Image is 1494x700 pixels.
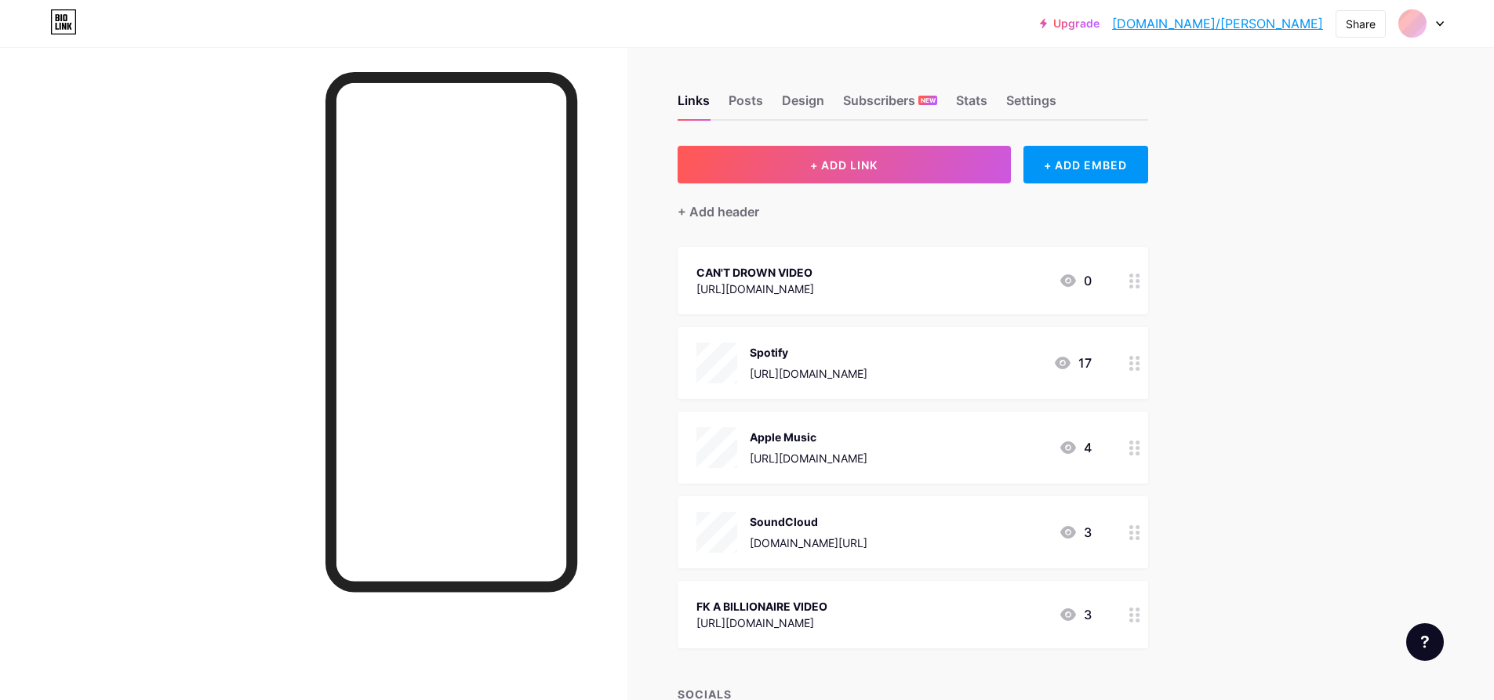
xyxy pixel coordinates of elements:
[956,91,987,119] div: Stats
[1112,14,1323,33] a: [DOMAIN_NAME]/[PERSON_NAME]
[1006,91,1056,119] div: Settings
[750,429,867,445] div: Apple Music
[750,450,867,466] div: [URL][DOMAIN_NAME]
[678,202,759,221] div: + Add header
[750,535,867,551] div: [DOMAIN_NAME][URL]
[729,91,763,119] div: Posts
[1023,146,1148,183] div: + ADD EMBED
[696,598,827,615] div: FK A BILLIONAIRE VIDEO
[696,264,814,281] div: CAN'T DROWN VIDEO
[1053,354,1092,372] div: 17
[810,158,878,172] span: + ADD LINK
[1059,523,1092,542] div: 3
[678,91,710,119] div: Links
[750,344,867,361] div: Spotify
[1059,605,1092,624] div: 3
[696,281,814,297] div: [URL][DOMAIN_NAME]
[750,513,867,530] div: SoundCloud
[678,146,1011,183] button: + ADD LINK
[1040,17,1100,30] a: Upgrade
[750,365,867,382] div: [URL][DOMAIN_NAME]
[1346,16,1376,32] div: Share
[696,615,827,631] div: [URL][DOMAIN_NAME]
[921,96,936,105] span: NEW
[782,91,824,119] div: Design
[1059,438,1092,457] div: 4
[843,91,937,119] div: Subscribers
[1059,271,1092,290] div: 0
